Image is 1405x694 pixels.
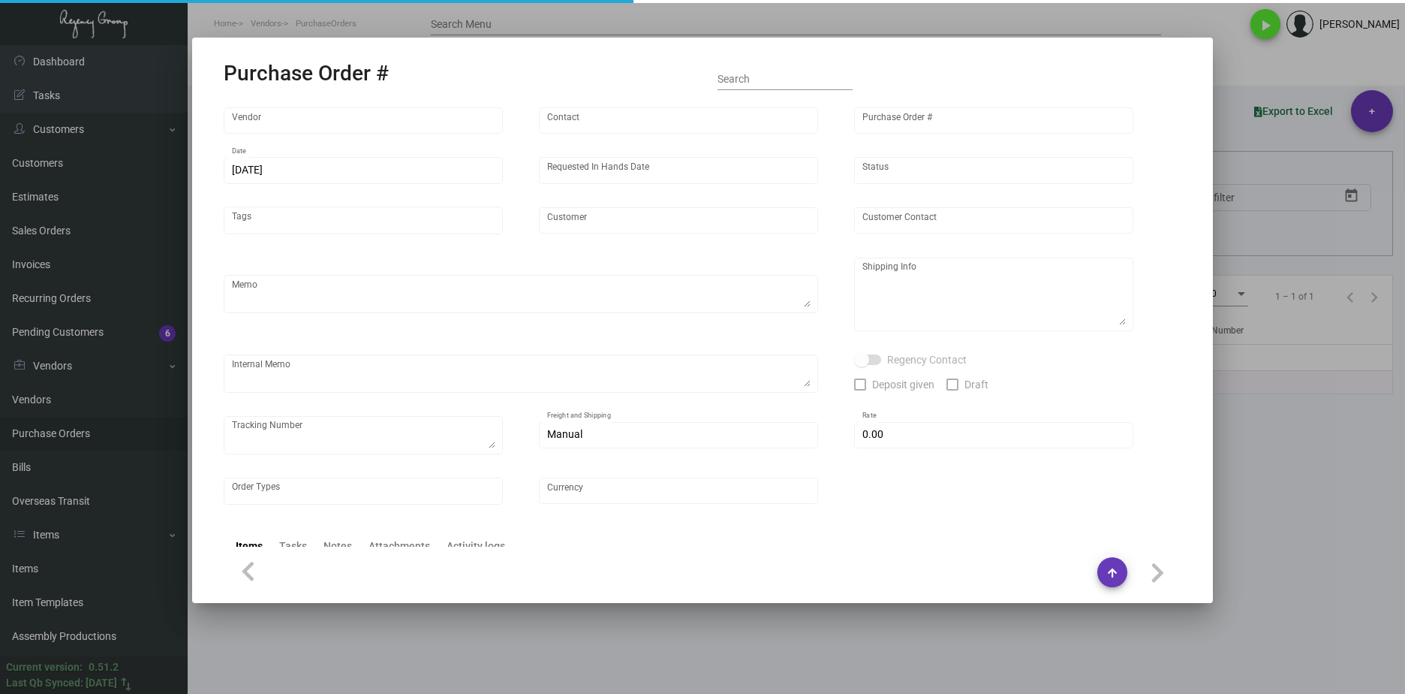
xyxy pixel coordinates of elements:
[323,539,352,554] div: Notes
[887,351,967,369] span: Regency Contact
[6,675,117,691] div: Last Qb Synced: [DATE]
[964,376,988,394] span: Draft
[447,539,505,554] div: Activity logs
[6,659,83,675] div: Current version:
[279,539,307,554] div: Tasks
[236,539,263,554] div: Items
[369,539,430,554] div: Attachments
[224,61,389,86] h2: Purchase Order #
[89,659,119,675] div: 0.51.2
[872,376,934,394] span: Deposit given
[547,428,582,440] span: Manual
